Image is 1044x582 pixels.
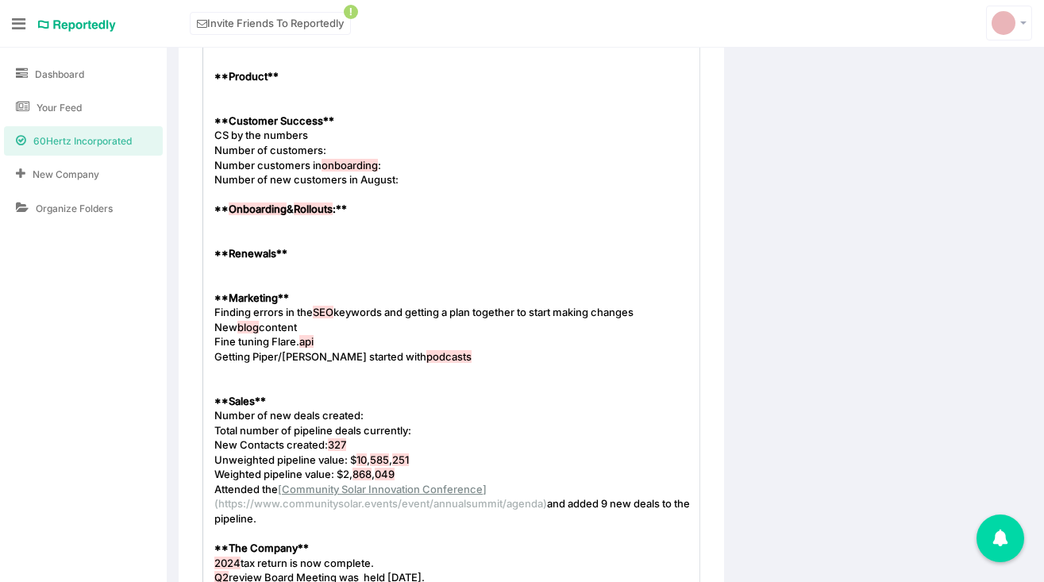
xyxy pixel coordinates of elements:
a: Invite Friends To Reportedly! [190,12,351,35]
span: api [299,335,314,348]
span: 2024 [214,557,241,569]
span: 868 [352,468,372,480]
span: : [333,202,336,215]
span: Marketing [229,291,278,304]
span: CS by the numbers [214,129,308,141]
span: annualsummit [433,497,503,510]
span: New content [214,321,297,333]
span: Unweighted pipeline value: $ , , [214,453,409,466]
span: onboarding [322,159,378,172]
span: https [218,497,243,510]
span: Sales [229,395,255,407]
span: tax return is now complete. [214,557,374,569]
span: Renewals [229,247,276,260]
span: Organize Folders [36,202,113,215]
span: [ [278,483,282,495]
a: New Company [4,160,163,189]
span: /agenda [503,497,543,510]
span: 10 [356,453,367,466]
span: .events/event/ [361,497,433,510]
span: New Contacts created: [214,438,346,451]
span: & [287,202,294,215]
span: Number of new deals created: [214,409,364,422]
a: Your Feed [4,93,163,122]
span: Community Solar Innovation Conference [282,483,483,495]
span: . [279,497,283,510]
a: Dashboard [4,60,163,89]
span: Dashboard [35,67,84,81]
span: Total number of pipeline deals currently: [214,424,411,437]
span: www [254,497,279,510]
span: Finding errors in the keywords and getting a plan together to start making changes [214,306,634,318]
a: Reportedly [37,12,117,39]
span: New Company [33,168,99,181]
span: The Company [229,542,298,554]
span: podcasts [426,350,472,363]
span: Product [229,70,268,83]
span: blog [237,321,259,333]
span: ( [214,497,218,510]
span: Attended the and added 9 new deals to the pipeline. [214,483,692,525]
span: Rollouts [294,202,333,215]
span: 585 [370,453,389,466]
span: 251 [392,453,409,466]
span: Onboarding [229,202,287,215]
img: svg+xml;base64,PD94bWwgdmVyc2lvbj0iMS4wIiBlbmNvZGluZz0iVVRGLTgiPz4KICAgICAg%0APHN2ZyB2ZXJzaW9uPSI... [992,11,1015,35]
span: ! [344,5,358,19]
span: 327 [328,438,346,451]
span: Number of new customers in August: [214,173,403,186]
span: SEO [313,306,333,318]
span: :// [243,497,254,510]
a: 60Hertz Incorporated [4,126,163,156]
span: Customer Success [229,114,323,127]
span: communitysolar [283,497,361,510]
span: Getting Piper/[PERSON_NAME] started with [214,350,472,363]
span: Your Feed [37,101,82,114]
span: 049 [375,468,395,480]
span: Number of customers: [214,144,326,156]
span: Fine tuning Flare. [214,335,314,348]
span: 60Hertz Incorporated [33,134,132,148]
span: ) [543,497,547,510]
span: ] [483,483,487,495]
span: Number customers in : [214,159,381,172]
span: Weighted pipeline value: $2, , [214,468,395,480]
a: Organize Folders [4,194,163,223]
